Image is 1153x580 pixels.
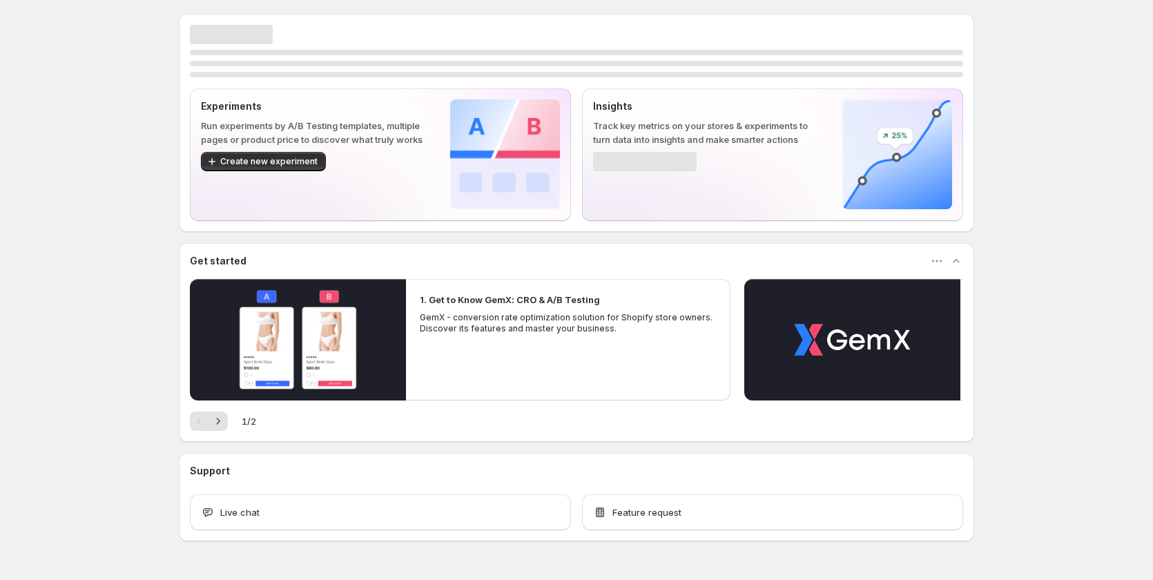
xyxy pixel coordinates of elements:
[201,99,428,113] p: Experiments
[612,505,681,519] span: Feature request
[190,254,246,268] h3: Get started
[450,99,560,209] img: Experiments
[593,119,820,146] p: Track key metrics on your stores & experiments to turn data into insights and make smarter actions
[190,412,228,431] nav: Pagination
[190,279,406,400] button: Play video
[220,156,318,167] span: Create new experiment
[593,99,820,113] p: Insights
[201,119,428,146] p: Run experiments by A/B Testing templates, multiple pages or product price to discover what truly ...
[201,152,326,171] button: Create new experiment
[744,279,960,400] button: Play video
[209,412,228,431] button: Next
[420,293,600,307] h2: 1. Get to Know GemX: CRO & A/B Testing
[842,99,952,209] img: Insights
[220,505,260,519] span: Live chat
[420,312,717,334] p: GemX - conversion rate optimization solution for Shopify store owners. Discover its features and ...
[242,414,256,428] span: 1 / 2
[190,464,230,478] h3: Support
